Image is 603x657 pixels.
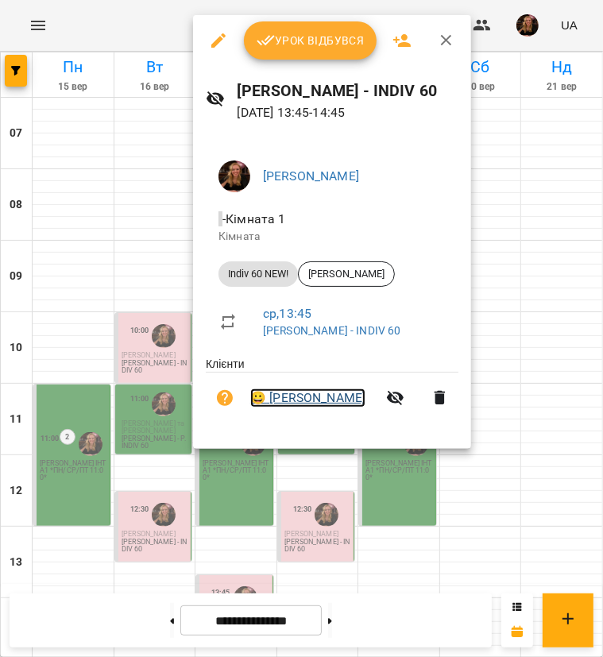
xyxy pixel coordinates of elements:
a: [PERSON_NAME] [263,168,359,184]
span: - Кімната 1 [218,211,289,226]
button: Урок відбувся [244,21,377,60]
a: [PERSON_NAME] - INDIV 60 [263,324,401,337]
img: 019b2ef03b19e642901f9fba5a5c5a68.jpg [218,160,250,192]
button: Візит ще не сплачено. Додати оплату? [206,379,244,417]
p: [DATE] 13:45 - 14:45 [238,103,459,122]
ul: Клієнти [206,356,458,430]
div: [PERSON_NAME] [298,261,395,287]
span: [PERSON_NAME] [299,267,394,281]
span: Урок відбувся [257,31,365,50]
span: Indiv 60 NEW! [218,267,298,281]
h6: [PERSON_NAME] - INDIV 60 [238,79,459,103]
p: Кімната [218,229,446,245]
a: ср , 13:45 [263,306,311,321]
a: 😀 [PERSON_NAME] [250,388,365,408]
